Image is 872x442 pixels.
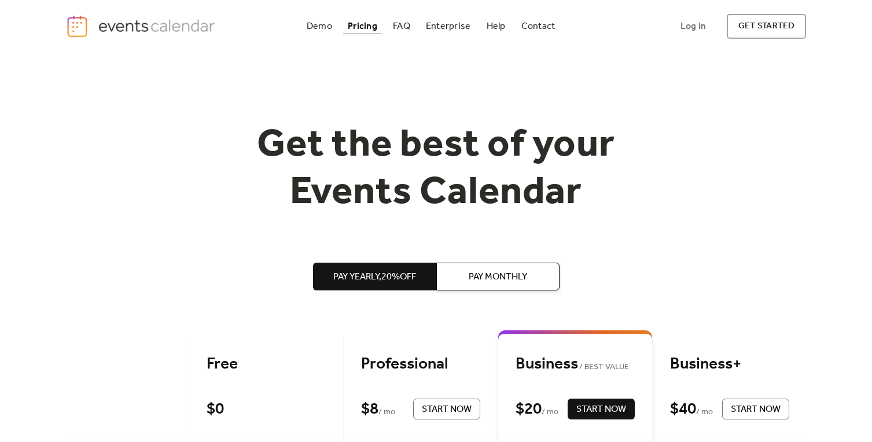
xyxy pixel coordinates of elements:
[302,19,337,34] a: Demo
[669,14,718,39] a: Log In
[516,354,635,374] div: Business
[343,19,382,34] a: Pricing
[214,122,658,216] h1: Get the best of your Events Calendar
[307,23,332,30] div: Demo
[469,270,527,284] span: Pay Monthly
[542,406,558,419] span: / mo
[696,406,713,419] span: / mo
[568,399,635,419] button: Start Now
[313,263,436,290] button: Pay Yearly,20%off
[413,399,480,419] button: Start Now
[66,14,219,38] a: home
[727,14,806,39] a: get started
[487,23,506,30] div: Help
[670,354,789,374] div: Business+
[482,19,510,34] a: Help
[516,399,542,419] div: $ 20
[393,23,410,30] div: FAQ
[361,399,378,419] div: $ 8
[207,354,326,374] div: Free
[578,360,630,374] span: BEST VALUE
[207,399,224,419] div: $ 0
[421,19,475,34] a: Enterprise
[388,19,415,34] a: FAQ
[348,23,377,30] div: Pricing
[333,270,416,284] span: Pay Yearly, 20% off
[361,354,480,374] div: Professional
[422,403,472,417] span: Start Now
[670,399,696,419] div: $ 40
[436,263,560,290] button: Pay Monthly
[576,403,626,417] span: Start Now
[378,406,395,419] span: / mo
[722,399,789,419] button: Start Now
[426,23,470,30] div: Enterprise
[731,403,781,417] span: Start Now
[517,19,560,34] a: Contact
[521,23,555,30] div: Contact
